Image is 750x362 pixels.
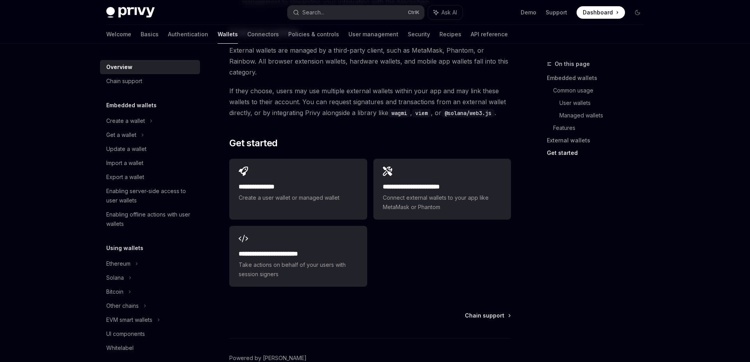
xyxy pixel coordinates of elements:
[239,193,357,202] span: Create a user wallet or managed wallet
[106,7,155,18] img: dark logo
[287,5,424,20] button: Search...CtrlK
[100,74,200,88] a: Chain support
[465,312,504,319] span: Chain support
[100,184,200,208] a: Enabling server-side access to user wallets
[106,116,145,126] div: Create a wallet
[106,25,131,44] a: Welcome
[106,144,146,154] div: Update a wallet
[106,329,145,339] div: UI components
[441,9,457,16] span: Ask AI
[408,25,430,44] a: Security
[553,84,650,97] a: Common usage
[106,76,142,86] div: Chain support
[412,109,431,117] code: viem
[218,25,238,44] a: Wallets
[302,8,324,17] div: Search...
[559,109,650,122] a: Managed wallets
[106,62,132,72] div: Overview
[555,59,590,69] span: On this page
[348,25,398,44] a: User management
[106,186,195,205] div: Enabling server-side access to user wallets
[106,315,152,325] div: EVM smart wallets
[141,25,159,44] a: Basics
[577,6,625,19] a: Dashboard
[559,97,650,109] a: User wallets
[100,60,200,74] a: Overview
[106,158,143,168] div: Import a wallet
[631,6,644,19] button: Toggle dark mode
[106,243,143,253] h5: Using wallets
[383,193,502,212] span: Connect external wallets to your app like MetaMask or Phantom
[441,109,495,117] code: @solana/web3.js
[547,147,650,159] a: Get started
[229,137,277,149] span: Get started
[288,25,339,44] a: Policies & controls
[465,312,510,319] a: Chain support
[583,9,613,16] span: Dashboard
[547,134,650,147] a: External wallets
[247,25,279,44] a: Connectors
[546,9,567,16] a: Support
[100,156,200,170] a: Import a wallet
[521,9,536,16] a: Demo
[106,259,130,268] div: Ethereum
[106,301,139,311] div: Other chains
[408,9,420,16] span: Ctrl K
[106,172,144,182] div: Export a wallet
[106,101,157,110] h5: Embedded wallets
[106,287,123,296] div: Bitcoin
[100,341,200,355] a: Whitelabel
[229,45,511,78] span: External wallets are managed by a third-party client, such as MetaMask, Phantom, or Rainbow. All ...
[547,72,650,84] a: Embedded wallets
[553,122,650,134] a: Features
[106,273,124,282] div: Solana
[106,343,134,353] div: Whitelabel
[100,170,200,184] a: Export a wallet
[106,210,195,229] div: Enabling offline actions with user wallets
[388,109,410,117] code: wagmi
[106,130,136,140] div: Get a wallet
[439,25,461,44] a: Recipes
[229,85,511,118] span: If they choose, users may use multiple external wallets within your app and may link these wallet...
[229,354,307,362] a: Powered by [PERSON_NAME]
[428,5,462,20] button: Ask AI
[239,260,357,279] span: Take actions on behalf of your users with session signers
[471,25,508,44] a: API reference
[100,327,200,341] a: UI components
[100,142,200,156] a: Update a wallet
[168,25,208,44] a: Authentication
[100,208,200,231] a: Enabling offline actions with user wallets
